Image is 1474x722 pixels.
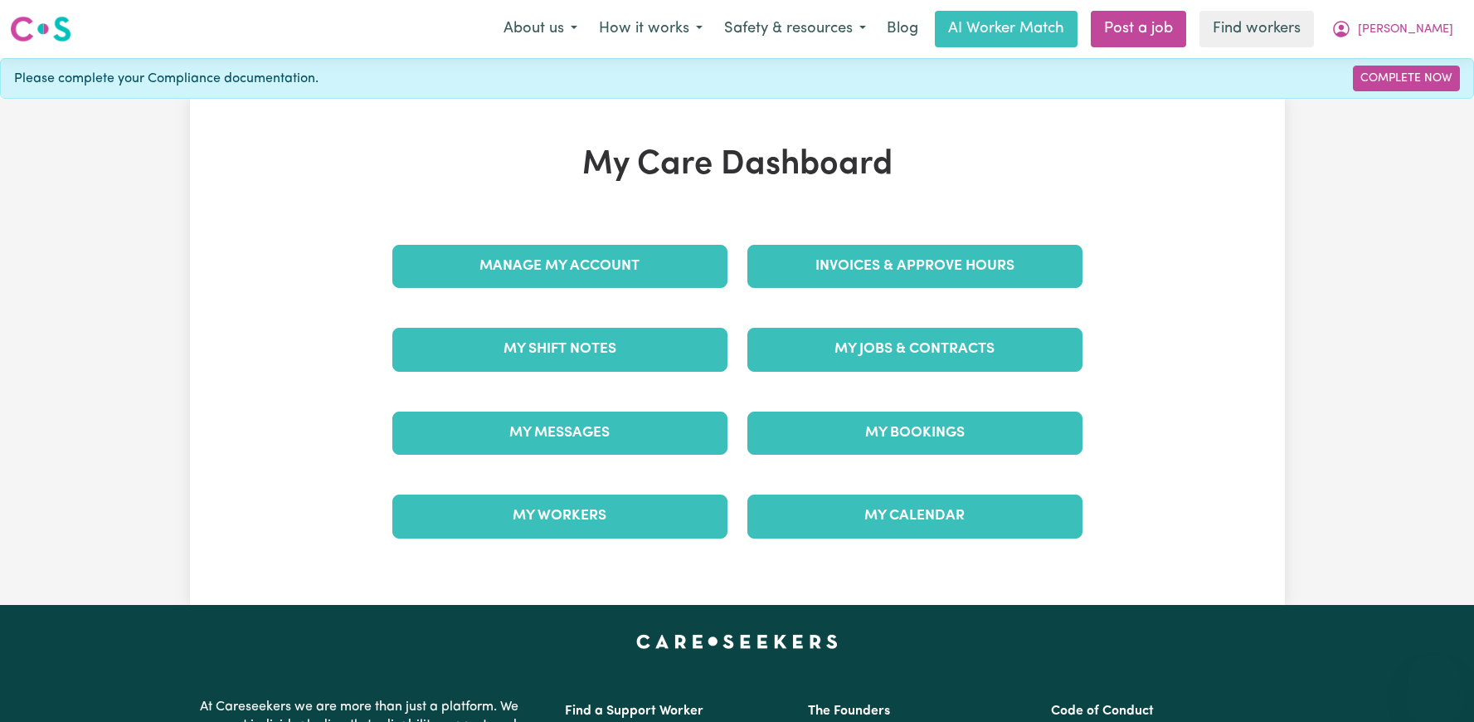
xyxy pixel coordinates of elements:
[382,145,1092,185] h1: My Care Dashboard
[636,635,838,648] a: Careseekers home page
[1358,21,1453,39] span: [PERSON_NAME]
[392,495,727,538] a: My Workers
[392,245,727,288] a: Manage My Account
[14,69,319,89] span: Please complete your Compliance documentation.
[747,245,1082,288] a: Invoices & Approve Hours
[808,705,890,718] a: The Founders
[747,495,1082,538] a: My Calendar
[1051,705,1154,718] a: Code of Conduct
[1353,66,1460,91] a: Complete Now
[10,10,71,48] a: Careseekers logo
[392,412,727,455] a: My Messages
[10,14,71,44] img: Careseekers logo
[935,11,1078,47] a: AI Worker Match
[1321,12,1464,46] button: My Account
[1091,11,1186,47] a: Post a job
[1408,656,1461,709] iframe: Button to launch messaging window
[877,11,928,47] a: Blog
[588,12,713,46] button: How it works
[747,412,1082,455] a: My Bookings
[493,12,588,46] button: About us
[747,328,1082,371] a: My Jobs & Contracts
[392,328,727,371] a: My Shift Notes
[565,705,703,718] a: Find a Support Worker
[1199,11,1314,47] a: Find workers
[713,12,877,46] button: Safety & resources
